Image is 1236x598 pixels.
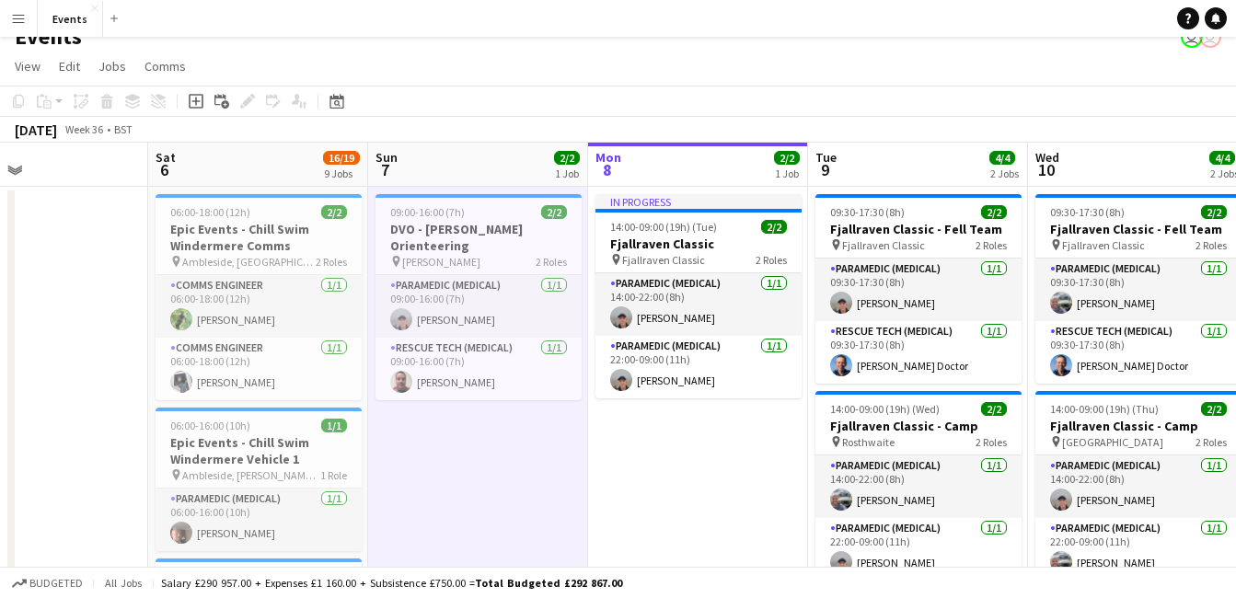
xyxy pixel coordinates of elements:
[156,434,362,467] h3: Epic Events - Chill Swim Windermere Vehicle 1
[156,338,362,400] app-card-role: Comms Engineer1/106:00-18:00 (12h)[PERSON_NAME]
[815,455,1022,518] app-card-role: Paramedic (Medical)1/114:00-22:00 (8h)[PERSON_NAME]
[156,194,362,400] app-job-card: 06:00-18:00 (12h)2/2Epic Events - Chill Swim Windermere Comms Ambleside, [GEOGRAPHIC_DATA]2 Roles...
[1050,402,1159,416] span: 14:00-09:00 (19h) (Thu)
[593,159,621,180] span: 8
[59,58,80,75] span: Edit
[324,167,359,180] div: 9 Jobs
[815,321,1022,384] app-card-role: Rescue Tech (Medical)1/109:30-17:30 (8h)[PERSON_NAME] Doctor
[15,121,57,139] div: [DATE]
[1199,26,1221,48] app-user-avatar: Paul Wilmore
[144,58,186,75] span: Comms
[38,1,103,37] button: Events
[114,122,133,136] div: BST
[981,402,1007,416] span: 2/2
[989,151,1015,165] span: 4/4
[323,151,360,165] span: 16/19
[170,419,250,432] span: 06:00-16:00 (10h)
[156,221,362,254] h3: Epic Events - Chill Swim Windermere Comms
[98,58,126,75] span: Jobs
[375,275,582,338] app-card-role: Paramedic (Medical)1/109:00-16:00 (7h)[PERSON_NAME]
[156,149,176,166] span: Sat
[9,573,86,593] button: Budgeted
[815,149,837,166] span: Tue
[61,122,107,136] span: Week 36
[595,194,802,398] app-job-card: In progress14:00-09:00 (19h) (Tue)2/2Fjallraven Classic Fjallraven Classic2 RolesParamedic (Medic...
[842,238,925,252] span: Fjallraven Classic
[161,576,622,590] div: Salary £290 957.00 + Expenses £1 160.00 + Subsistence £750.00 =
[153,159,176,180] span: 6
[815,418,1022,434] h3: Fjallraven Classic - Camp
[554,151,580,165] span: 2/2
[402,255,480,269] span: [PERSON_NAME]
[137,54,193,78] a: Comms
[622,253,705,267] span: Fjallraven Classic
[375,194,582,400] app-job-card: 09:00-16:00 (7h)2/2DVO - [PERSON_NAME] Orienteering [PERSON_NAME]2 RolesParamedic (Medical)1/109:...
[775,167,799,180] div: 1 Job
[52,54,87,78] a: Edit
[375,149,398,166] span: Sun
[1201,205,1227,219] span: 2/2
[1196,435,1227,449] span: 2 Roles
[555,167,579,180] div: 1 Job
[373,159,398,180] span: 7
[182,468,320,482] span: Ambleside, [PERSON_NAME][GEOGRAPHIC_DATA]
[815,518,1022,581] app-card-role: Paramedic (Medical)1/122:00-09:00 (11h)[PERSON_NAME]
[610,220,717,234] span: 14:00-09:00 (19h) (Tue)
[29,577,83,590] span: Budgeted
[1209,151,1235,165] span: 4/4
[815,391,1022,581] app-job-card: 14:00-09:00 (19h) (Wed)2/2Fjallraven Classic - Camp Rosthwaite2 RolesParamedic (Medical)1/114:00-...
[1050,205,1125,219] span: 09:30-17:30 (8h)
[595,236,802,252] h3: Fjallraven Classic
[595,273,802,336] app-card-role: Paramedic (Medical)1/114:00-22:00 (8h)[PERSON_NAME]
[815,221,1022,237] h3: Fjallraven Classic - Fell Team
[813,159,837,180] span: 9
[976,238,1007,252] span: 2 Roles
[321,205,347,219] span: 2/2
[815,259,1022,321] app-card-role: Paramedic (Medical)1/109:30-17:30 (8h)[PERSON_NAME]
[156,408,362,551] app-job-card: 06:00-16:00 (10h)1/1Epic Events - Chill Swim Windermere Vehicle 1 Ambleside, [PERSON_NAME][GEOGRA...
[170,205,250,219] span: 06:00-18:00 (12h)
[1181,26,1203,48] app-user-avatar: Paul Wilmore
[475,576,622,590] span: Total Budgeted £292 867.00
[156,275,362,338] app-card-role: Comms Engineer1/106:00-18:00 (12h)[PERSON_NAME]
[541,205,567,219] span: 2/2
[761,220,787,234] span: 2/2
[15,23,82,51] h1: Events
[1035,149,1059,166] span: Wed
[15,58,40,75] span: View
[976,435,1007,449] span: 2 Roles
[91,54,133,78] a: Jobs
[1062,435,1163,449] span: [GEOGRAPHIC_DATA]
[321,419,347,432] span: 1/1
[830,402,940,416] span: 14:00-09:00 (19h) (Wed)
[842,435,895,449] span: Rosthwaite
[1062,238,1145,252] span: Fjallraven Classic
[756,253,787,267] span: 2 Roles
[101,576,145,590] span: All jobs
[595,149,621,166] span: Mon
[981,205,1007,219] span: 2/2
[156,489,362,551] app-card-role: Paramedic (Medical)1/106:00-16:00 (10h)[PERSON_NAME]
[316,255,347,269] span: 2 Roles
[815,194,1022,384] app-job-card: 09:30-17:30 (8h)2/2Fjallraven Classic - Fell Team Fjallraven Classic2 RolesParamedic (Medical)1/1...
[375,221,582,254] h3: DVO - [PERSON_NAME] Orienteering
[830,205,905,219] span: 09:30-17:30 (8h)
[375,338,582,400] app-card-role: Rescue Tech (Medical)1/109:00-16:00 (7h)[PERSON_NAME]
[182,255,316,269] span: Ambleside, [GEOGRAPHIC_DATA]
[990,167,1019,180] div: 2 Jobs
[1196,238,1227,252] span: 2 Roles
[774,151,800,165] span: 2/2
[390,205,465,219] span: 09:00-16:00 (7h)
[595,194,802,209] div: In progress
[1033,159,1059,180] span: 10
[595,336,802,398] app-card-role: Paramedic (Medical)1/122:00-09:00 (11h)[PERSON_NAME]
[320,468,347,482] span: 1 Role
[7,54,48,78] a: View
[1201,402,1227,416] span: 2/2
